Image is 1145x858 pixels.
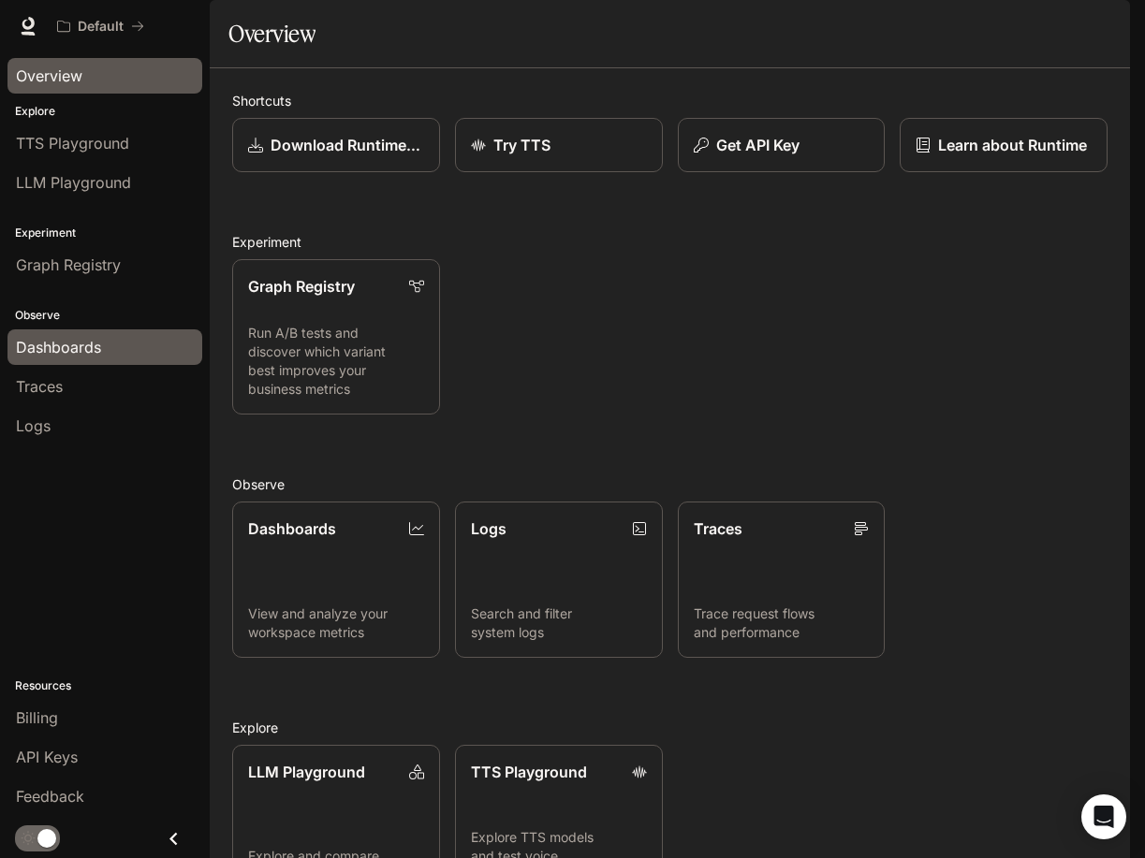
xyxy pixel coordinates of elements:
[493,134,550,156] p: Try TTS
[49,7,153,45] button: All workspaces
[471,604,647,642] p: Search and filter system logs
[694,517,742,540] p: Traces
[248,275,355,298] p: Graph Registry
[248,761,365,783] p: LLM Playground
[471,761,587,783] p: TTS Playground
[248,324,424,399] p: Run A/B tests and discover which variant best improves your business metrics
[1081,794,1126,839] div: Open Intercom Messenger
[678,502,886,657] a: TracesTrace request flows and performance
[271,134,424,156] p: Download Runtime SDK
[716,134,800,156] p: Get API Key
[471,517,506,540] p: Logs
[900,118,1108,172] a: Learn about Runtime
[248,517,336,540] p: Dashboards
[232,91,1108,110] h2: Shortcuts
[678,118,886,172] button: Get API Key
[228,15,316,52] h1: Overview
[694,604,870,642] p: Trace request flows and performance
[455,502,663,657] a: LogsSearch and filter system logs
[78,19,124,35] p: Default
[232,718,1108,737] h2: Explore
[232,118,440,172] a: Download Runtime SDK
[232,502,440,657] a: DashboardsView and analyze your workspace metrics
[232,232,1108,252] h2: Experiment
[248,604,424,642] p: View and analyze your workspace metrics
[232,259,440,414] a: Graph RegistryRun A/B tests and discover which variant best improves your business metrics
[455,118,663,172] a: Try TTS
[232,474,1108,494] h2: Observe
[938,134,1087,156] p: Learn about Runtime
